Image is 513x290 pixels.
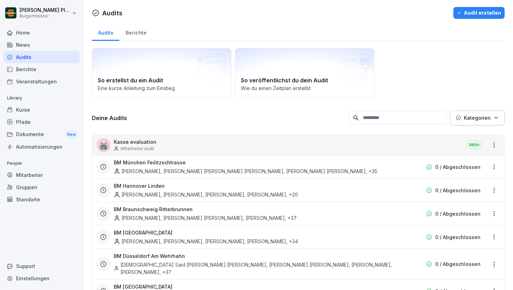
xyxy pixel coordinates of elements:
div: Audit erstellen [457,9,501,17]
a: Mitarbeiter [3,169,80,181]
div: Dokumente [3,128,80,141]
div: [PERSON_NAME], [PERSON_NAME] [PERSON_NAME] [PERSON_NAME], [PERSON_NAME] [PERSON_NAME] , +35 [114,168,377,175]
a: DokumenteNew [3,128,80,141]
h3: BM Braunschweig Ritterbrunnen [114,206,193,213]
a: Gruppen [3,181,80,193]
div: [PERSON_NAME], [PERSON_NAME] [PERSON_NAME], [PERSON_NAME] , +37 [114,214,297,222]
h3: BM Hannover Linden [114,182,165,189]
a: Automatisierungen [3,141,80,153]
h3: BM Düsseldorf Am Wehrhahn [114,252,185,260]
h3: Deine Audits [92,114,345,122]
p: 0 / Abgeschlossen [435,233,481,241]
div: [PERSON_NAME], [PERSON_NAME], [PERSON_NAME], [PERSON_NAME] , +20 [114,191,298,198]
p: 0 / Abgeschlossen [435,187,481,194]
p: Eine kurze Anleitung zum Einstieg [98,84,225,92]
a: Standorte [3,193,80,206]
a: Audits [92,23,119,41]
div: New [66,131,77,139]
a: Pfade [3,116,80,128]
a: Veranstaltungen [3,75,80,88]
a: Kurse [3,104,80,116]
button: Kategorien [450,110,505,125]
div: [PERSON_NAME], [PERSON_NAME], [PERSON_NAME], [PERSON_NAME] , +34 [114,238,298,245]
a: So erstellst du ein AuditEine kurze Anleitung zum Einstieg [92,48,231,98]
p: 0 / Abgeschlossen [435,163,481,171]
h2: So erstellst du ein Audit [98,76,225,84]
div: 🖨️ [96,138,110,152]
h1: Audits [102,8,122,18]
h3: BM [GEOGRAPHIC_DATA] [114,229,172,236]
button: Audit erstellen [453,7,505,19]
a: Home [3,27,80,39]
h3: BM München Feilitzschtrasse [114,159,186,166]
a: News [3,39,80,51]
a: Audits [3,51,80,63]
p: 0 / Abgeschlossen [435,210,481,217]
p: [PERSON_NAME] Pleger [20,7,70,13]
p: Burgermeister [20,14,70,18]
a: Berichte [3,63,80,75]
a: Berichte [119,23,153,41]
p: Wie du einen Zeitplan erstellst [241,84,369,92]
p: Library [3,92,80,104]
h2: So veröffentlichst du dein Audit [241,76,369,84]
p: Kasse evaluation [114,138,156,146]
p: 0 / Abgeschlossen [435,260,481,268]
p: People [3,158,80,169]
p: Mitarbeiter audit [121,146,154,152]
div: Aktiv [467,141,482,149]
a: So veröffentlichst du dein AuditWie du einen Zeitplan erstellst [235,48,374,98]
div: [DEMOGRAPHIC_DATA] Said [PERSON_NAME] [PERSON_NAME], [PERSON_NAME] [PERSON_NAME], [PERSON_NAME], ... [114,261,393,276]
p: Kategorien [464,114,491,121]
div: Support [3,260,80,272]
a: Einstellungen [3,272,80,284]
